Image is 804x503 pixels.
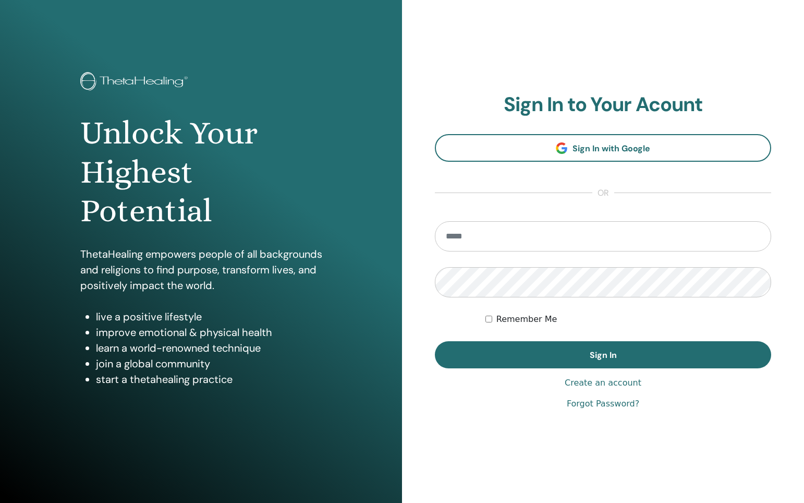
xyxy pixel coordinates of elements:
h2: Sign In to Your Acount [435,93,771,117]
li: learn a world-renowned technique [96,340,322,356]
div: Keep me authenticated indefinitely or until I manually logout [485,313,771,326]
li: start a thetahealing practice [96,372,322,387]
span: Sign In with Google [572,143,650,154]
p: ThetaHealing empowers people of all backgrounds and religions to find purpose, transform lives, a... [80,246,322,293]
label: Remember Me [496,313,557,326]
li: improve emotional & physical health [96,325,322,340]
a: Forgot Password? [567,398,639,410]
span: or [592,187,614,199]
button: Sign In [435,341,771,368]
li: live a positive lifestyle [96,309,322,325]
li: join a global community [96,356,322,372]
a: Sign In with Google [435,134,771,162]
a: Create an account [565,377,641,389]
h1: Unlock Your Highest Potential [80,114,322,230]
span: Sign In [590,350,617,361]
